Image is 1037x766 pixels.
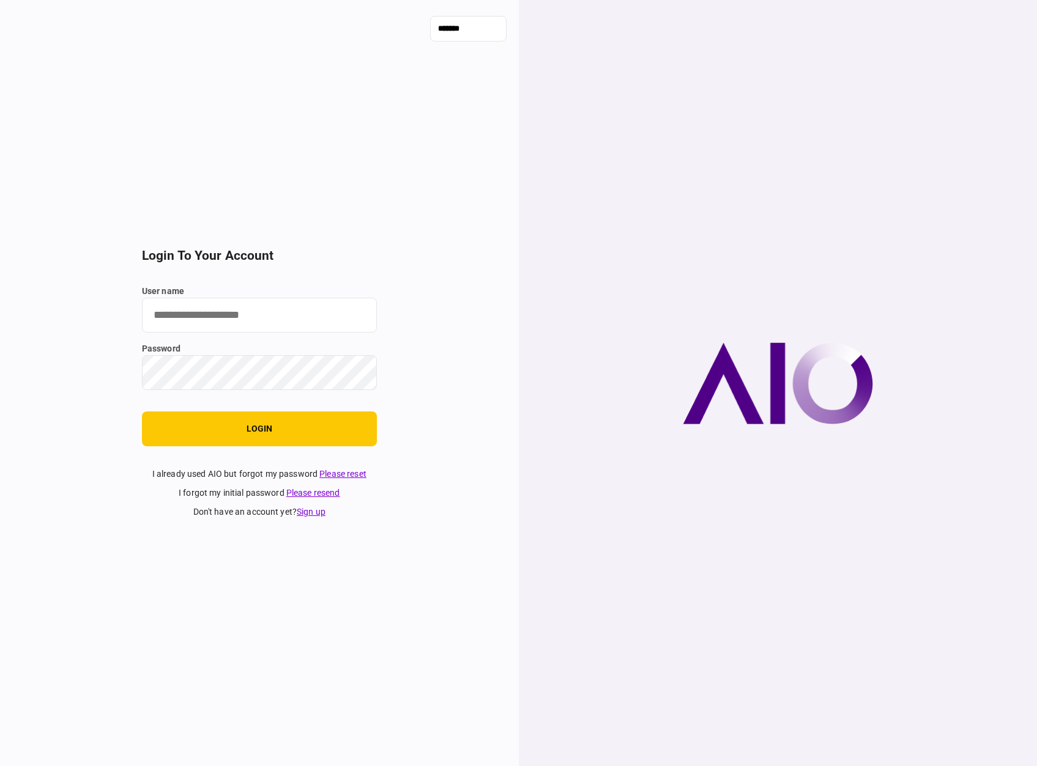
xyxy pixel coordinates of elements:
[142,248,377,263] h2: login to your account
[319,469,366,479] a: Please reset
[142,506,377,518] div: don't have an account yet ?
[683,342,873,424] img: AIO company logo
[142,411,377,446] button: login
[286,488,340,498] a: Please resend
[297,507,325,517] a: Sign up
[142,355,377,390] input: password
[142,342,377,355] label: password
[430,16,507,42] input: show language options
[142,468,377,481] div: I already used AIO but forgot my password
[142,285,377,298] label: user name
[142,487,377,499] div: I forgot my initial password
[142,298,377,333] input: user name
